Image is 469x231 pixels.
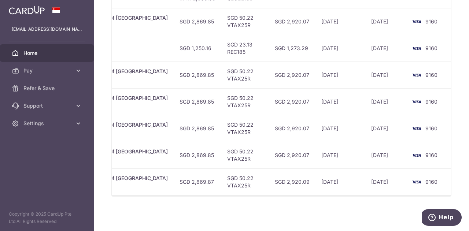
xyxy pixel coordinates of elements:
span: Refer & Save [23,85,72,92]
td: [DATE] [315,115,365,142]
img: Bank Card [409,178,424,186]
td: SGD 50.22 VTAX25R [221,62,269,88]
img: CardUp [9,6,45,15]
iframe: Opens a widget where you can find more information [422,209,462,227]
td: SGD 2,869.85 [174,88,221,115]
span: 9160 [425,152,437,158]
span: Pay [23,67,72,74]
span: 9160 [425,18,437,25]
td: SGD 50.22 VTAX25R [221,142,269,168]
p: [EMAIL_ADDRESS][DOMAIN_NAME] [12,26,82,33]
td: [DATE] [365,168,407,195]
img: Bank Card [409,71,424,79]
td: SGD 1,273.29 [269,35,315,62]
td: SGD 2,869.85 [174,115,221,142]
td: [DATE] [365,35,407,62]
td: SGD 2,869.85 [174,8,221,35]
span: 9160 [425,98,437,105]
td: SGD 2,920.09 [269,168,315,195]
td: SGD 2,869.85 [174,142,221,168]
td: SGD 2,920.07 [269,8,315,35]
td: SGD 50.22 VTAX25R [221,8,269,35]
td: [DATE] [315,88,365,115]
span: Support [23,102,72,109]
span: 9160 [425,125,437,131]
span: 9160 [425,45,437,51]
td: SGD 2,920.07 [269,62,315,88]
td: [DATE] [365,88,407,115]
td: SGD 2,869.87 [174,168,221,195]
img: Bank Card [409,151,424,160]
td: SGD 50.22 VTAX25R [221,168,269,195]
td: SGD 2,920.07 [269,115,315,142]
img: Bank Card [409,17,424,26]
td: [DATE] [315,35,365,62]
img: Bank Card [409,124,424,133]
td: SGD 1,250.16 [174,35,221,62]
td: [DATE] [365,115,407,142]
span: 9160 [425,179,437,185]
td: SGD 50.22 VTAX25R [221,88,269,115]
span: Home [23,49,72,57]
span: Settings [23,120,72,127]
td: [DATE] [315,8,365,35]
td: SGD 23.13 REC185 [221,35,269,62]
td: [DATE] [315,142,365,168]
td: [DATE] [365,62,407,88]
td: SGD 50.22 VTAX25R [221,115,269,142]
td: SGD 2,869.85 [174,62,221,88]
img: Bank Card [409,97,424,106]
td: SGD 2,920.07 [269,142,315,168]
span: 9160 [425,72,437,78]
td: [DATE] [315,168,365,195]
td: SGD 2,920.07 [269,88,315,115]
td: [DATE] [365,8,407,35]
td: [DATE] [315,62,365,88]
img: Bank Card [409,44,424,53]
td: [DATE] [365,142,407,168]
